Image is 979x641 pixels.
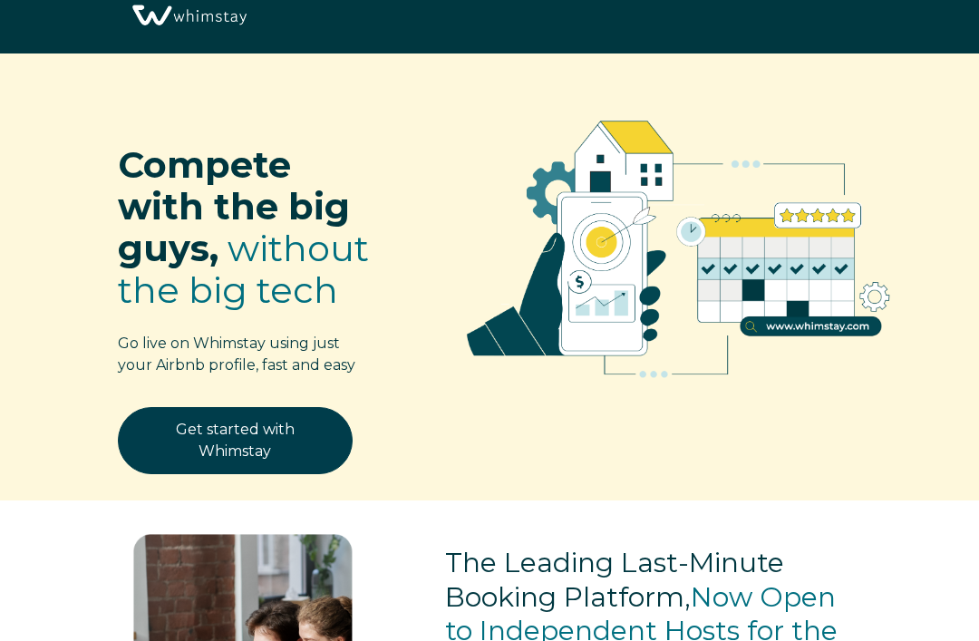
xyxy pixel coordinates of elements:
span: Compete with the big guys, [118,142,350,270]
span: The Leading Last-Minute Booking Platform, [445,546,784,614]
a: Get started with Whimstay [118,407,353,474]
span: Go live on Whimstay using just your Airbnb profile, fast and easy [118,335,355,374]
img: RBO Ilustrations-02 [432,81,925,403]
span: without the big tech [118,226,369,312]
